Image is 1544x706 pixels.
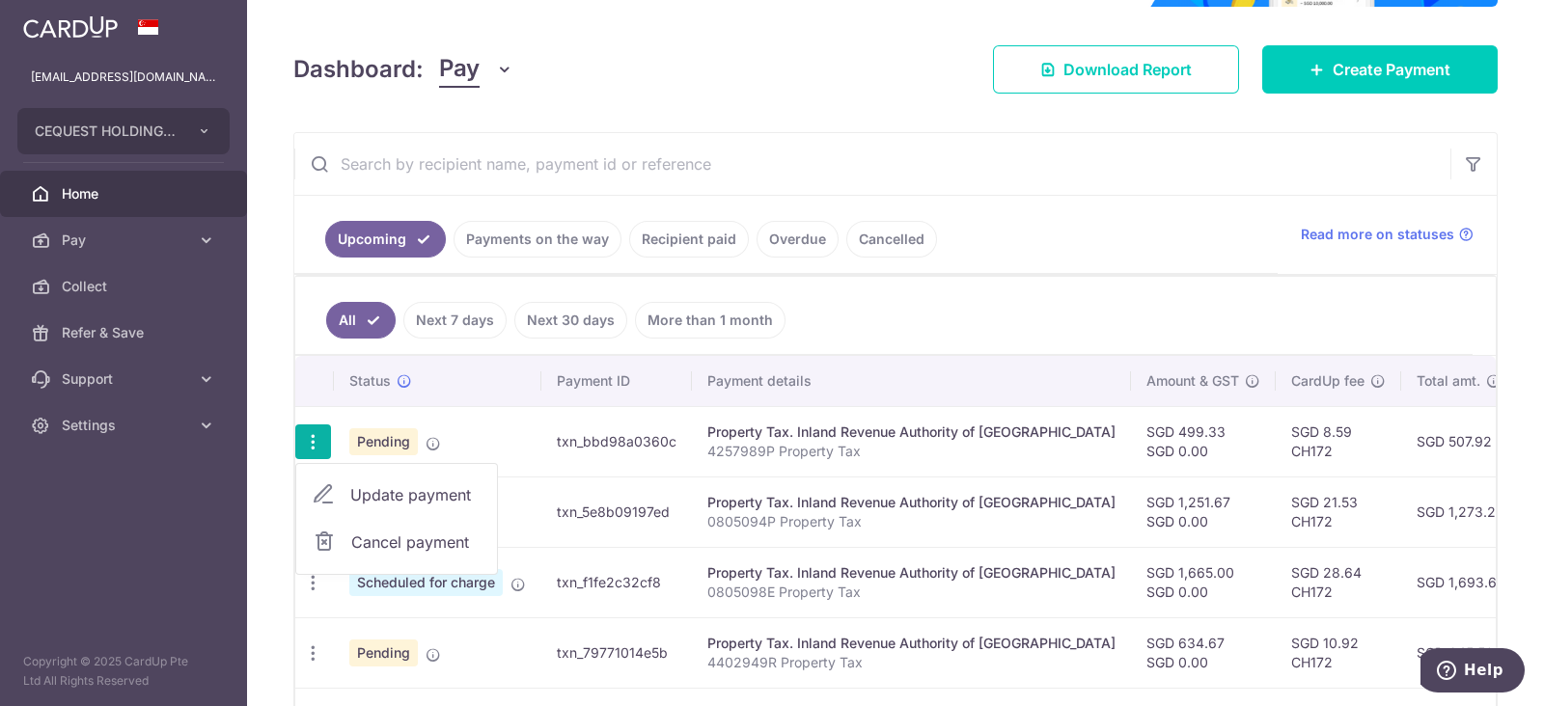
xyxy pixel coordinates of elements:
iframe: Opens a widget where you can find more information [1420,648,1525,696]
a: Payments on the way [454,221,621,258]
span: CEQUEST HOLDINGS PTE. LTD. [35,122,178,141]
span: Collect [62,277,189,296]
a: Create Payment [1262,45,1498,94]
h4: Dashboard: [293,52,424,87]
span: Amount & GST [1146,371,1239,391]
a: Next 30 days [514,302,627,339]
td: SGD 28.64 CH172 [1276,547,1401,617]
td: SGD 8.59 CH172 [1276,406,1401,476]
img: CardUp [23,15,118,39]
div: Property Tax. Inland Revenue Authority of [GEOGRAPHIC_DATA] [707,493,1116,512]
span: Scheduled for charge [349,569,503,596]
td: SGD 634.67 SGD 0.00 [1131,617,1276,688]
td: SGD 507.92 [1401,406,1521,476]
span: Home [62,184,189,204]
p: 0805098E Property Tax [707,583,1116,602]
span: Pay [439,51,480,88]
td: SGD 499.33 SGD 0.00 [1131,406,1276,476]
td: SGD 21.53 CH172 [1276,476,1401,547]
td: txn_bbd98a0360c [541,406,692,476]
div: Property Tax. Inland Revenue Authority of [GEOGRAPHIC_DATA] [707,422,1116,442]
p: 4257989P Property Tax [707,442,1116,461]
a: Cancelled [846,221,937,258]
ul: Pay [295,463,498,575]
a: More than 1 month [635,302,786,339]
div: Property Tax. Inland Revenue Authority of [GEOGRAPHIC_DATA] [707,634,1116,653]
a: Overdue [757,221,839,258]
a: Next 7 days [403,302,507,339]
a: All [326,302,396,339]
td: txn_f1fe2c32cf8 [541,547,692,617]
span: Download Report [1063,58,1192,81]
span: Pending [349,428,418,455]
span: Status [349,371,391,391]
span: CardUp fee [1291,371,1365,391]
span: Pay [62,231,189,250]
span: Refer & Save [62,323,189,342]
td: SGD 645.59 [1401,617,1521,688]
input: Search by recipient name, payment id or reference [294,133,1450,195]
p: 4402949R Property Tax [707,653,1116,672]
td: SGD 1,251.67 SGD 0.00 [1131,476,1276,547]
p: [EMAIL_ADDRESS][DOMAIN_NAME] [31,68,216,87]
button: Pay [439,51,513,88]
div: Property Tax. Inland Revenue Authority of [GEOGRAPHIC_DATA] [707,563,1116,583]
span: Support [62,369,189,389]
span: Settings [62,416,189,435]
a: Read more on statuses [1301,225,1474,244]
th: Payment details [692,356,1131,406]
span: Total amt. [1417,371,1480,391]
td: SGD 1,665.00 SGD 0.00 [1131,547,1276,617]
td: txn_79771014e5b [541,617,692,688]
td: SGD 1,693.64 [1401,547,1521,617]
td: txn_5e8b09197ed [541,476,692,547]
span: Create Payment [1333,58,1450,81]
td: SGD 1,273.20 [1401,476,1521,547]
a: Download Report [993,45,1239,94]
p: 0805094P Property Tax [707,512,1116,531]
span: Read more on statuses [1301,225,1454,244]
td: SGD 10.92 CH172 [1276,617,1401,688]
button: CEQUEST HOLDINGS PTE. LTD. [17,108,230,154]
a: Upcoming [325,221,446,258]
span: Pending [349,639,418,666]
a: Recipient paid [629,221,749,258]
th: Payment ID [541,356,692,406]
